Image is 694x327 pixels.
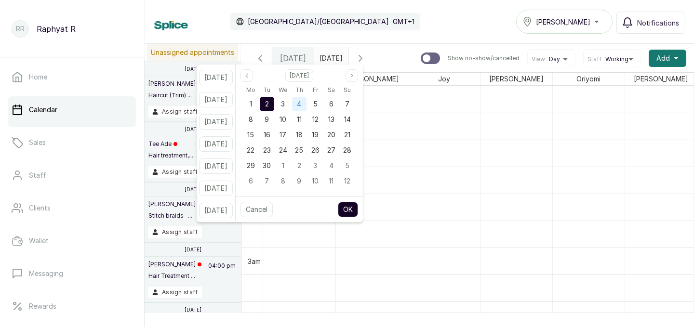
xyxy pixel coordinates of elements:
p: Tee Ade [148,140,193,148]
p: [GEOGRAPHIC_DATA]/[GEOGRAPHIC_DATA] [248,17,389,26]
span: 2 [297,161,301,170]
div: 07 Oct 2025 [259,173,275,189]
span: 10 [312,177,319,185]
div: Saturday [323,84,339,96]
span: 24 [279,146,287,154]
span: 12 [344,177,350,185]
span: [PERSON_NAME] [536,17,590,27]
span: [PERSON_NAME] [632,73,690,85]
span: Mo [246,84,255,96]
p: Raphyat R [37,23,76,35]
div: 10 Oct 2025 [307,173,323,189]
span: 8 [249,115,253,123]
div: 08 Sep 2025 [243,112,259,127]
span: 28 [343,146,351,154]
div: 03 Sep 2025 [275,96,291,112]
a: Rewards [8,293,136,320]
div: [DATE] [272,47,314,69]
button: Assign staff [148,226,202,238]
span: View [532,55,545,63]
p: [DATE] [185,126,201,132]
span: [PERSON_NAME] [343,73,401,85]
span: 3 [313,161,317,170]
p: Staff [29,170,46,180]
div: 14 Sep 2025 [339,112,355,127]
span: 18 [296,131,303,139]
a: Staff [8,162,136,189]
span: Oriyomi [574,73,602,85]
span: 27 [327,146,335,154]
p: Stitch braids -... [148,212,201,220]
div: 18 Sep 2025 [291,127,307,143]
div: 23 Sep 2025 [259,143,275,158]
span: Day [549,55,560,63]
button: Add [649,50,686,67]
span: 3 [281,100,285,108]
span: 25 [295,146,303,154]
div: 03 Oct 2025 [307,158,323,173]
div: 13 Sep 2025 [323,112,339,127]
button: [DATE] [199,114,233,130]
div: 05 Sep 2025 [307,96,323,112]
div: 06 Oct 2025 [243,173,259,189]
button: [DATE] [199,136,233,152]
div: 17 Sep 2025 [275,127,291,143]
button: Notifications [616,12,684,34]
span: Working [605,55,628,63]
span: 16 [264,131,270,139]
span: 11 [297,115,302,123]
p: [DATE] [185,186,201,192]
div: 3am [246,256,263,266]
p: [PERSON_NAME] [148,80,201,88]
p: [DATE] [185,66,201,72]
div: 04 Sep 2025 [291,96,307,112]
button: [DATE] [199,70,233,85]
p: Messaging [29,269,63,278]
p: Clients [29,203,51,213]
p: [DATE] [185,247,201,252]
div: 10 Sep 2025 [275,112,291,127]
p: [PERSON_NAME] [148,200,201,208]
span: 26 [311,146,320,154]
span: 22 [247,146,254,154]
button: [DATE] [199,158,233,174]
p: Wallet [29,236,49,246]
span: Sa [328,84,335,96]
div: 11 Oct 2025 [323,173,339,189]
span: 5 [313,100,318,108]
span: 30 [263,161,271,170]
span: 12 [312,115,319,123]
div: 16 Sep 2025 [259,127,275,143]
span: Tu [263,84,270,96]
svg: page next [349,73,355,78]
div: Tuesday [259,84,275,96]
span: 2 [265,100,269,108]
div: 11 Sep 2025 [291,112,307,127]
a: Sales [8,129,136,156]
div: Sep 2025 [243,84,356,189]
div: 21 Sep 2025 [339,127,355,143]
span: 1 [250,100,252,108]
button: Next month [346,69,358,82]
div: 26 Sep 2025 [307,143,323,158]
span: 13 [328,115,334,123]
span: 9 [297,177,301,185]
button: [DATE] [199,203,233,218]
button: Assign staff [148,166,202,178]
span: Su [344,84,351,96]
a: Messaging [8,260,136,287]
div: Monday [243,84,259,96]
button: [PERSON_NAME] [516,10,613,34]
span: 9 [265,115,269,123]
div: 04 Oct 2025 [323,158,339,173]
div: 24 Sep 2025 [275,143,291,158]
a: Clients [8,195,136,222]
span: 19 [312,131,319,139]
span: 29 [247,161,255,170]
div: 06 Sep 2025 [323,96,339,112]
span: 7 [265,177,269,185]
span: 7 [345,100,349,108]
span: 20 [327,131,335,139]
button: [DATE] [199,92,233,107]
div: 22 Sep 2025 [243,143,259,158]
